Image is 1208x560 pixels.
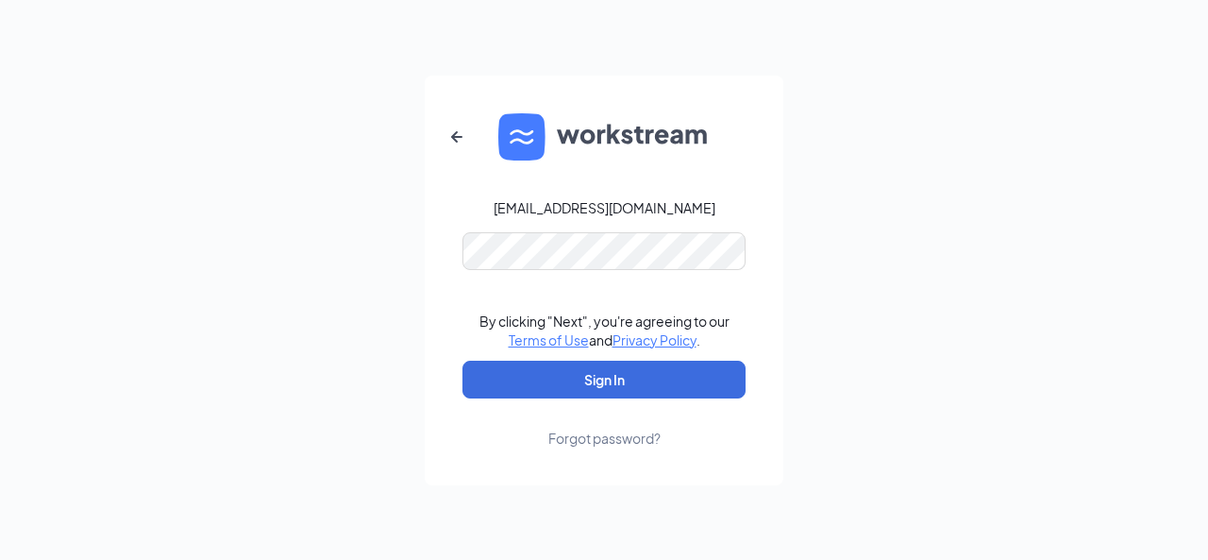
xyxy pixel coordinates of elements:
svg: ArrowLeftNew [445,126,468,148]
div: By clicking "Next", you're agreeing to our and . [479,312,730,349]
img: WS logo and Workstream text [498,113,710,161]
div: Forgot password? [548,429,661,448]
button: ArrowLeftNew [434,114,479,160]
a: Privacy Policy [612,331,696,348]
a: Terms of Use [509,331,589,348]
button: Sign In [462,361,746,399]
div: [EMAIL_ADDRESS][DOMAIN_NAME] [494,198,715,217]
a: Forgot password? [548,399,661,448]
